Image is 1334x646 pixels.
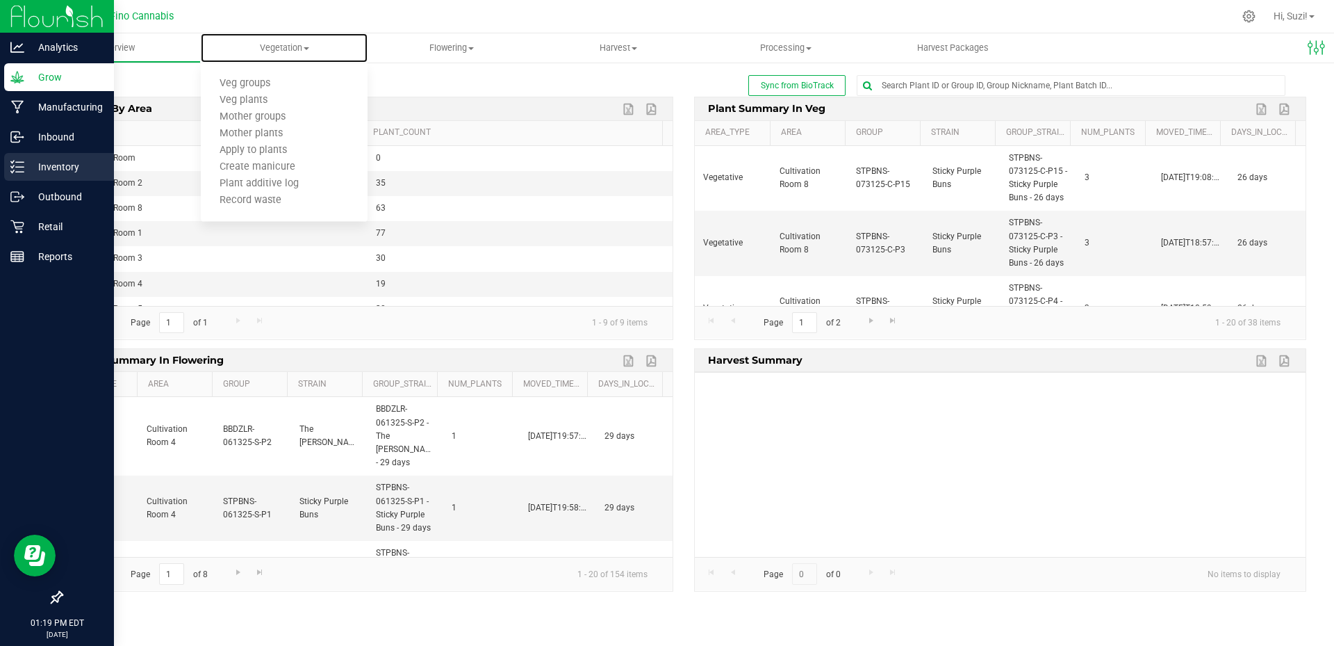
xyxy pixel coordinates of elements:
td: 29 days [596,476,673,541]
td: STPBNS-061325-S-P1 - Sticky Purple Buns - 29 days [368,476,444,541]
td: Sticky Purple Buns [924,276,1000,341]
input: 1 [792,312,817,334]
td: 35 [368,171,673,196]
p: Retail [24,218,108,235]
a: Area_Type [705,127,764,138]
td: 30 [368,297,673,322]
td: Sticky Purple Buns [924,146,1000,211]
td: STPBNS-073125-C-P4 - Sticky Purple Buns - 26 days [1000,276,1077,341]
a: Group [856,127,914,138]
td: Cultivation Room 8 [771,211,848,276]
a: Go to the next page [861,312,881,331]
td: STPBNS-061325-S-P3 [215,541,291,606]
td: Vegetative [695,146,771,211]
span: Mother groups [201,111,304,123]
td: The [PERSON_NAME] [291,397,368,476]
td: [DATE]T19:57:00.000Z [520,397,596,476]
td: Sticky Purple Buns [924,211,1000,276]
span: Vegetation [201,42,368,54]
a: Export to PDF [642,352,663,370]
span: 1 - 9 of 9 items [581,312,659,333]
td: 3 [1076,211,1153,276]
a: Group_Strain [1006,127,1064,138]
a: Overview [33,33,201,63]
td: STPBNS-061325-S-P3 - Sticky Purple Buns - 29 days [368,541,444,606]
span: No items to display [1196,563,1292,584]
a: Days_in_Location [598,379,657,390]
td: 26 days [1229,211,1306,276]
a: Plant_Count [373,127,657,138]
span: Plant Summary in Veg [705,97,830,119]
span: Page of 0 [752,563,852,585]
a: Days_in_Location [1231,127,1290,138]
input: 1 [159,312,184,334]
td: 1 [443,397,520,476]
span: Plant additive log [201,178,318,190]
a: Export to Excel [619,352,640,370]
a: Moved_Timestamp [1156,127,1214,138]
inline-svg: Reports [10,250,24,264]
p: 01:19 PM EDT [6,617,108,629]
span: Create manicure [201,161,314,173]
a: Export to PDF [1275,352,1296,370]
td: 1 [443,541,520,606]
span: Page of 1 [119,312,219,334]
p: Outbound [24,188,108,205]
a: Go to the next page [228,563,248,582]
a: Moved_Timestamp [523,379,582,390]
a: Area [781,127,839,138]
td: 63 [368,196,673,221]
p: Grow [24,69,108,86]
td: 1 [443,476,520,541]
span: Apply to plants [201,145,306,156]
td: STPBNS-061325-S-P1 [215,476,291,541]
td: Cultivation Room 4 [138,397,215,476]
span: Page of 2 [752,312,852,334]
td: Cultivation Room 5 [62,297,368,322]
span: Veg groups [201,78,289,90]
a: Export to Excel [619,100,640,118]
span: 1 - 20 of 38 items [1204,312,1292,333]
td: Cultivation Room 4 [138,476,215,541]
span: Plant Summary in Flowering [72,349,228,371]
td: STPBNS-073125-C-P4 [848,276,924,341]
td: STPBNS-073125-C-P3 [848,211,924,276]
td: [DATE]T18:57:29.000Z [1153,211,1229,276]
a: Area [148,379,206,390]
a: Go to the last page [250,563,270,582]
p: Reports [24,248,108,265]
inline-svg: Manufacturing [10,100,24,114]
td: Cultivation Room 3 [62,246,368,271]
td: [DATE]T19:58:00.000Z [520,541,596,606]
span: Processing [703,42,869,54]
td: STPBNS-073125-C-P3 - Sticky Purple Buns - 26 days [1000,211,1077,276]
inline-svg: Inbound [10,130,24,144]
a: Go to the last page [883,312,903,331]
a: Processing [702,33,870,63]
td: BBDZLR-061325-S-P2 [215,397,291,476]
td: 77 [368,221,673,246]
td: Vegetative [695,276,771,341]
button: Sync from BioTrack [748,75,846,96]
a: Flowering [368,33,535,63]
span: Page of 8 [119,563,219,585]
td: Vegetative [695,211,771,276]
div: Manage settings [1240,10,1258,23]
span: Overview [81,42,154,54]
a: Strain [931,127,989,138]
span: 1 - 20 of 154 items [566,563,659,584]
inline-svg: Outbound [10,190,24,204]
td: STPBNS-073125-C-P15 - Sticky Purple Buns - 26 days [1000,146,1077,211]
inline-svg: Analytics [10,40,24,54]
p: Analytics [24,39,108,56]
td: Cultivation Room 8 [771,276,848,341]
a: Export to Excel [1252,352,1273,370]
span: Record waste [201,195,300,207]
p: Inventory [24,159,108,175]
p: Inbound [24,129,108,145]
a: Harvest Packages [869,33,1037,63]
iframe: Resource center [14,535,56,576]
td: 3 [1076,146,1153,211]
td: 0 [368,146,673,171]
td: 26 days [1229,146,1306,211]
